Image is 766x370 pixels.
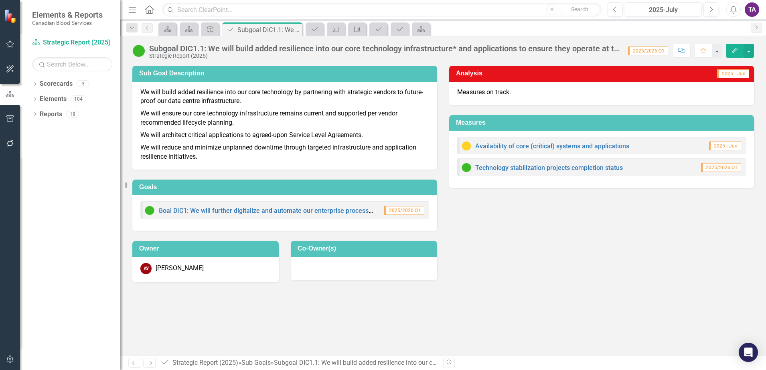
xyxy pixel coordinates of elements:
img: On Target [132,44,145,57]
a: Strategic Report (2025) [172,359,238,366]
small: Canadian Blood Services [32,20,103,26]
span: 2025 - Jun [709,142,741,150]
span: 2025/2026 Q1 [384,206,424,215]
span: 2025/2026 Q1 [701,163,741,172]
p: We will reduce and minimize unplanned downtime through targeted infrastructure and application re... [140,142,429,162]
button: TA [745,2,759,17]
a: Scorecards [40,79,73,89]
button: Search [559,4,600,15]
a: Elements [40,95,67,104]
span: Search [571,6,588,12]
div: Strategic Report (2025) [149,53,620,59]
div: Subgoal DIC1.1: We will build added resilience into our core technology infrastructure* and appli... [237,25,300,35]
div: [PERSON_NAME] [156,264,204,273]
a: Technology stabilization projects completion status [475,164,623,172]
h3: Co-Owner(s) [298,245,433,252]
h3: Owner [139,245,275,252]
div: 18 [66,111,79,117]
a: Strategic Report (2025) [32,38,112,47]
p: We will build added resilience into our core technology by partnering with strategic vendors to f... [140,88,429,108]
span: 2025/2026 Q1 [628,47,668,55]
img: On Target [145,206,154,215]
a: Availability of core (critical) systems and applications [475,142,629,150]
h3: Analysis [456,70,587,77]
a: Goal DIC1: We will further digitalize and automate our enterprise processes to improve how we wor... [158,207,558,214]
p: We will architect critical applications to agreed-upon Service Level Agreements. [140,129,429,142]
input: Search Below... [32,57,112,71]
h3: Measures [456,119,750,126]
a: Reports [40,110,62,119]
div: 2025-July [628,5,699,15]
span: Elements & Reports [32,10,103,20]
div: Open Intercom Messenger [739,343,758,362]
span: 2025 - Jun [717,69,749,78]
h3: Sub Goal Description [139,70,433,77]
div: 3 [77,81,89,87]
p: We will ensure our core technology infrastructure remains current and supported per vendor recomm... [140,107,429,129]
img: On Target [462,163,471,172]
img: Caution [462,141,471,151]
a: Sub Goals [241,359,271,366]
p: Measures on track. [457,88,746,97]
img: ClearPoint Strategy [4,9,18,23]
h3: Goals [139,184,433,191]
div: AY [140,263,152,274]
div: 104 [71,96,86,103]
button: 2025-July [625,2,701,17]
input: Search ClearPoint... [162,3,602,17]
div: » » [161,358,437,368]
div: Subgoal DIC1.1: We will build added resilience into our core technology infrastructure* and appli... [149,44,620,53]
